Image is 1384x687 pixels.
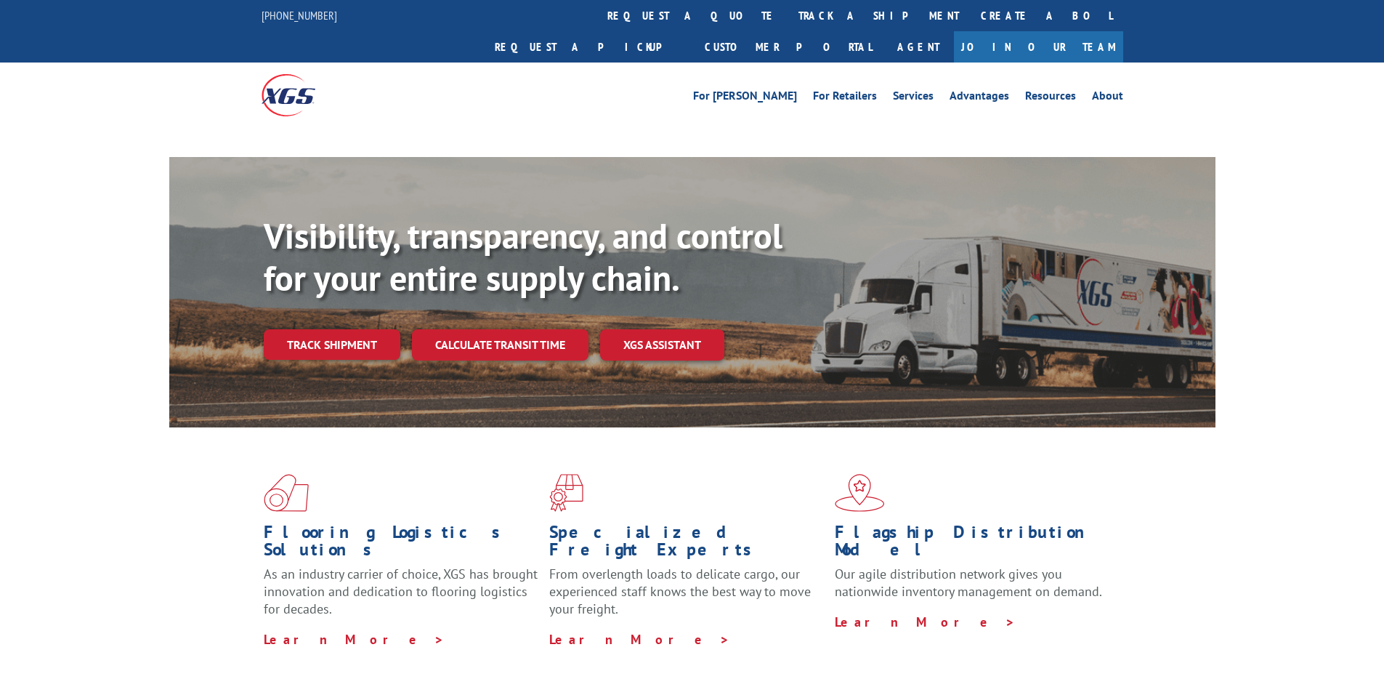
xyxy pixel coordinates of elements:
a: Track shipment [264,329,400,360]
a: Services [893,90,934,106]
a: For [PERSON_NAME] [693,90,797,106]
a: Learn More > [549,631,730,648]
b: Visibility, transparency, and control for your entire supply chain. [264,213,782,300]
img: xgs-icon-focused-on-flooring-red [549,474,583,512]
img: xgs-icon-flagship-distribution-model-red [835,474,885,512]
a: XGS ASSISTANT [600,329,724,361]
h1: Specialized Freight Experts [549,523,824,566]
a: Calculate transit time [412,329,588,361]
a: Advantages [950,90,1009,106]
a: Request a pickup [484,31,694,63]
h1: Flagship Distribution Model [835,523,1109,566]
img: xgs-icon-total-supply-chain-intelligence-red [264,474,309,512]
a: Learn More > [835,614,1016,630]
a: [PHONE_NUMBER] [262,8,337,23]
span: As an industry carrier of choice, XGS has brought innovation and dedication to flooring logistics... [264,566,538,617]
h1: Flooring Logistics Solutions [264,523,538,566]
a: Resources [1025,90,1076,106]
a: Join Our Team [954,31,1123,63]
a: About [1092,90,1123,106]
a: Learn More > [264,631,445,648]
a: Agent [883,31,954,63]
a: Customer Portal [694,31,883,63]
span: Our agile distribution network gives you nationwide inventory management on demand. [835,566,1102,600]
a: For Retailers [813,90,877,106]
p: From overlength loads to delicate cargo, our experienced staff knows the best way to move your fr... [549,566,824,630]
